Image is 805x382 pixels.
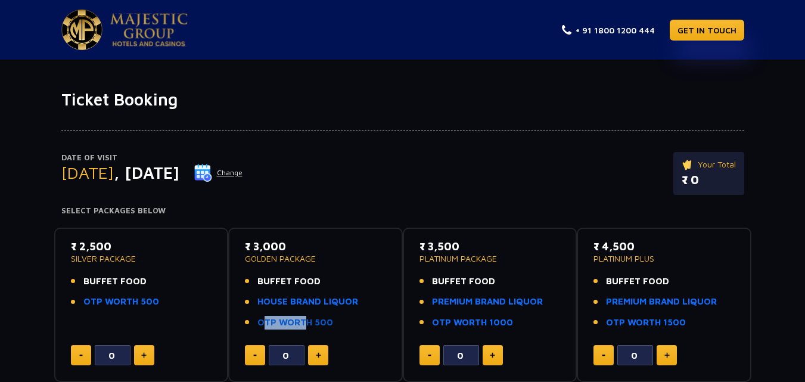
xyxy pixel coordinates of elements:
[606,316,686,330] a: OTP WORTH 1500
[79,355,83,356] img: minus
[61,152,243,164] p: Date of Visit
[141,352,147,358] img: plus
[257,316,333,330] a: OTP WORTH 500
[61,89,744,110] h1: Ticket Booking
[432,275,495,288] span: BUFFET FOOD
[257,275,321,288] span: BUFFET FOOD
[432,295,543,309] a: PREMIUM BRAND LIQUOR
[61,206,744,216] h4: Select Packages Below
[682,158,694,171] img: ticket
[257,295,358,309] a: HOUSE BRAND LIQUOR
[253,355,257,356] img: minus
[682,158,736,171] p: Your Total
[71,238,212,254] p: ₹ 2,500
[61,163,114,182] span: [DATE]
[593,254,735,263] p: PLATINUM PLUS
[194,163,243,182] button: Change
[670,20,744,41] a: GET IN TOUCH
[432,316,513,330] a: OTP WORTH 1000
[71,254,212,263] p: SILVER PACKAGE
[245,238,386,254] p: ₹ 3,000
[606,275,669,288] span: BUFFET FOOD
[664,352,670,358] img: plus
[428,355,431,356] img: minus
[316,352,321,358] img: plus
[593,238,735,254] p: ₹ 4,500
[602,355,605,356] img: minus
[83,275,147,288] span: BUFFET FOOD
[682,171,736,189] p: ₹ 0
[83,295,159,309] a: OTP WORTH 500
[61,10,102,50] img: Majestic Pride
[110,13,188,46] img: Majestic Pride
[606,295,717,309] a: PREMIUM BRAND LIQUOR
[245,254,386,263] p: GOLDEN PACKAGE
[114,163,179,182] span: , [DATE]
[490,352,495,358] img: plus
[419,238,561,254] p: ₹ 3,500
[562,24,655,36] a: + 91 1800 1200 444
[419,254,561,263] p: PLATINUM PACKAGE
